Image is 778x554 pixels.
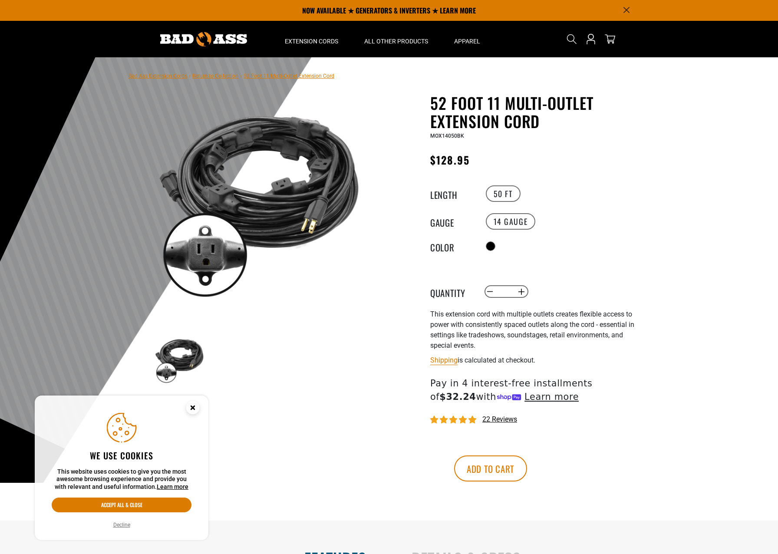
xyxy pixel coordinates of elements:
legend: Color [430,241,474,252]
span: 22 reviews [482,415,517,423]
a: Bad Ass Extension Cords [129,73,187,79]
span: This extension cord with multiple outlets creates flexible access to power with consistently spac... [430,310,634,350]
span: $128.95 [430,152,470,168]
summary: Extension Cords [272,21,351,57]
nav: breadcrumbs [129,70,334,81]
span: MOX14050BK [430,133,464,139]
button: Accept all & close [52,498,191,512]
button: Decline [111,521,133,529]
p: This website uses cookies to give you the most awesome browsing experience and provide you with r... [52,468,191,491]
span: Apparel [454,37,480,45]
summary: All Other Products [351,21,441,57]
span: › [189,73,191,79]
label: 14 Gauge [486,213,536,230]
a: Shipping [430,356,458,364]
label: 50 FT [486,185,521,202]
div: is calculated at checkout. [430,354,643,366]
summary: Search [565,32,579,46]
a: Learn more [157,483,188,490]
span: 52 Foot 11 Multi-Outlet Extension Cord [244,73,334,79]
h1: 52 Foot 11 Multi-Outlet Extension Cord [430,94,643,130]
label: Quantity [430,286,474,297]
span: All Other Products [364,37,428,45]
legend: Length [430,188,474,199]
button: Add to cart [454,455,527,481]
aside: Cookie Consent [35,396,208,541]
a: Return to Collection [192,73,238,79]
span: 4.95 stars [430,416,478,424]
h2: We use cookies [52,450,191,461]
img: black [154,96,363,305]
summary: Apparel [441,21,493,57]
span: › [240,73,242,79]
span: Extension Cords [285,37,338,45]
img: Bad Ass Extension Cords [160,32,247,46]
img: black [154,334,204,385]
legend: Gauge [430,216,474,227]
